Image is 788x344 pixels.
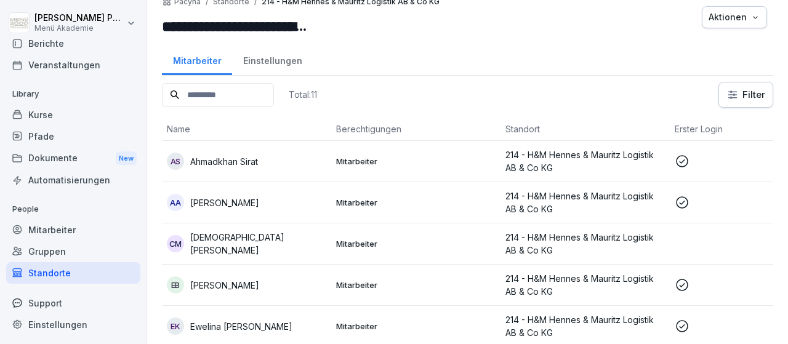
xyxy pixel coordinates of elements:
[167,153,184,170] div: AS
[162,44,232,75] a: Mitarbeiter
[6,54,140,76] a: Veranstaltungen
[505,313,665,339] p: 214 - H&M Hennes & Mauritz Logistik AB & Co KG
[6,314,140,335] a: Einstellungen
[702,6,767,28] button: Aktionen
[167,318,184,335] div: EK
[336,156,496,167] p: Mitarbeiter
[34,24,124,33] p: Menü Akademie
[6,147,140,170] div: Dokumente
[6,126,140,147] a: Pfade
[190,155,258,168] p: Ahmadkhan Sirat
[190,196,259,209] p: [PERSON_NAME]
[232,44,313,75] a: Einstellungen
[505,148,665,174] p: 214 - H&M Hennes & Mauritz Logistik AB & Co KG
[190,231,326,257] p: [DEMOGRAPHIC_DATA][PERSON_NAME]
[336,321,496,332] p: Mitarbeiter
[505,190,665,215] p: 214 - H&M Hennes & Mauritz Logistik AB & Co KG
[6,33,140,54] a: Berichte
[336,197,496,208] p: Mitarbeiter
[709,10,760,24] div: Aktionen
[289,89,317,100] p: Total: 11
[6,219,140,241] a: Mitarbeiter
[501,118,670,141] th: Standort
[719,82,773,107] button: Filter
[6,104,140,126] a: Kurse
[6,169,140,191] a: Automatisierungen
[505,231,665,257] p: 214 - H&M Hennes & Mauritz Logistik AB & Co KG
[336,238,496,249] p: Mitarbeiter
[6,241,140,262] a: Gruppen
[331,118,501,141] th: Berechtigungen
[167,276,184,294] div: EB
[6,147,140,170] a: DokumenteNew
[190,279,259,292] p: [PERSON_NAME]
[162,118,331,141] th: Name
[505,272,665,298] p: 214 - H&M Hennes & Mauritz Logistik AB & Co KG
[190,320,292,333] p: Ewelina [PERSON_NAME]
[336,279,496,290] p: Mitarbeiter
[167,194,184,211] div: AA
[167,235,184,252] div: CM
[6,199,140,219] p: People
[726,89,765,101] div: Filter
[116,151,137,166] div: New
[6,292,140,314] div: Support
[6,84,140,104] p: Library
[6,262,140,284] a: Standorte
[34,13,124,23] p: [PERSON_NAME] Pacyna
